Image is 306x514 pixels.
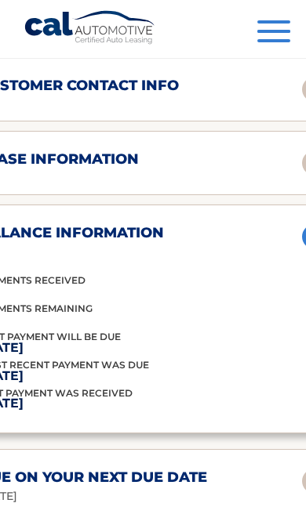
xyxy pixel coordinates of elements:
[24,10,157,49] a: Cal Automotive
[257,20,290,46] button: Menu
